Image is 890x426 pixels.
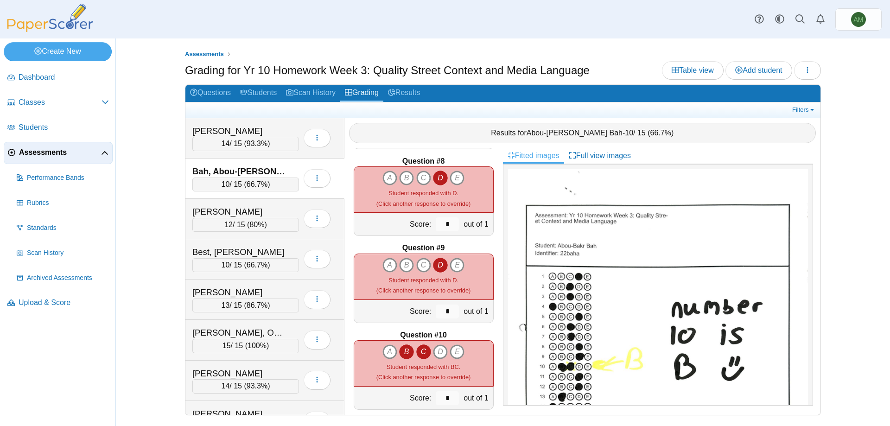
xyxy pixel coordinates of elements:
[249,221,264,229] span: 80%
[564,148,636,164] a: Full view images
[192,368,285,380] div: [PERSON_NAME]
[192,286,285,299] div: [PERSON_NAME]
[382,171,397,185] i: A
[399,344,414,359] i: B
[4,42,112,61] a: Create New
[19,298,109,308] span: Upload & Score
[27,273,109,283] span: Archived Assessments
[192,299,299,312] div: / 15 ( )
[192,327,285,339] div: [PERSON_NAME], Orryn
[461,213,493,235] div: out of 1
[192,379,299,393] div: / 15 ( )
[416,171,431,185] i: C
[388,277,458,284] span: Student responded with D.
[725,61,792,80] a: Add student
[376,277,470,294] small: (Click another response to override)
[376,363,470,381] small: (Click another response to override)
[650,129,671,137] span: 66.7%
[854,16,864,23] span: Ashley Mercer
[185,85,235,102] a: Questions
[4,292,113,314] a: Upload & Score
[192,218,299,232] div: / 15 ( )
[835,8,882,31] a: Ashley Mercer
[183,49,226,60] a: Assessments
[222,261,230,269] span: 10
[27,173,109,183] span: Performance Bands
[399,258,414,273] i: B
[13,167,113,189] a: Performance Bands
[4,92,113,114] a: Classes
[402,156,445,166] b: Question #8
[192,408,285,420] div: [PERSON_NAME]
[376,190,470,207] small: (Click another response to override)
[222,180,230,188] span: 10
[4,4,96,32] img: PaperScorer
[247,382,267,390] span: 93.3%
[27,223,109,233] span: Standards
[222,382,230,390] span: 14
[387,363,460,370] span: Student responded with BC.
[247,261,267,269] span: 66.7%
[27,198,109,208] span: Rubrics
[224,221,233,229] span: 12
[281,85,340,102] a: Scan History
[222,342,231,350] span: 15
[19,122,109,133] span: Students
[354,300,434,323] div: Score:
[503,148,564,164] a: Fitted images
[19,147,101,158] span: Assessments
[4,67,113,89] a: Dashboard
[247,301,267,309] span: 86.7%
[192,258,299,272] div: / 15 ( )
[416,344,431,359] i: C
[851,12,866,27] span: Ashley Mercer
[340,85,383,102] a: Grading
[19,72,109,83] span: Dashboard
[192,246,285,258] div: Best, [PERSON_NAME]
[450,258,464,273] i: E
[354,387,434,409] div: Score:
[382,344,397,359] i: A
[4,25,96,33] a: PaperScorer
[192,137,299,151] div: / 15 ( )
[790,105,818,114] a: Filters
[400,330,446,340] b: Question #10
[349,123,816,143] div: Results for - / 15 ( )
[461,126,493,149] div: out of 1
[13,267,113,289] a: Archived Assessments
[672,66,714,74] span: Table view
[248,342,267,350] span: 100%
[625,129,633,137] span: 10
[192,165,285,178] div: Bah, Abou-[PERSON_NAME]
[27,248,109,258] span: Scan History
[19,97,102,108] span: Classes
[383,85,425,102] a: Results
[402,243,445,253] b: Question #9
[192,339,299,353] div: / 15 ( )
[13,217,113,239] a: Standards
[810,9,831,30] a: Alerts
[13,192,113,214] a: Rubrics
[13,242,113,264] a: Scan History
[354,213,434,235] div: Score:
[382,258,397,273] i: A
[222,140,230,147] span: 14
[222,301,230,309] span: 13
[185,51,224,57] span: Assessments
[235,85,281,102] a: Students
[433,258,448,273] i: D
[4,142,113,164] a: Assessments
[450,171,464,185] i: E
[185,63,590,78] h1: Grading for Yr 10 Homework Week 3: Quality Street Context and Media Language
[450,344,464,359] i: E
[192,125,285,137] div: [PERSON_NAME]
[662,61,724,80] a: Table view
[433,171,448,185] i: D
[735,66,782,74] span: Add student
[192,178,299,191] div: / 15 ( )
[461,300,493,323] div: out of 1
[247,180,267,188] span: 66.7%
[416,258,431,273] i: C
[388,190,458,197] span: Student responded with D.
[527,129,623,137] span: Abou-[PERSON_NAME] Bah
